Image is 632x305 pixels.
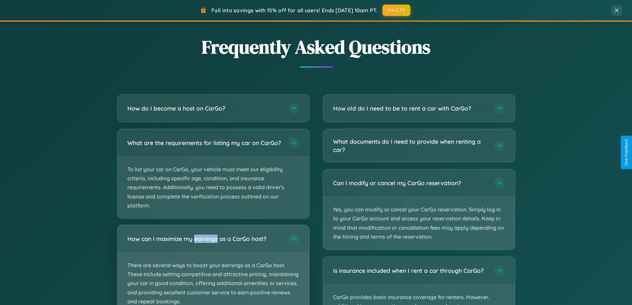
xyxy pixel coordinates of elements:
[117,157,309,218] p: To list your car on CarGo, your vehicle must meet our eligibility criteria, including specific ag...
[383,5,410,16] button: FALL15
[323,197,515,250] p: Yes, you can modify or cancel your CarGo reservation. Simply log in to your CarGo account and acc...
[333,267,488,275] h3: Is insurance included when I rent a car through CarGo?
[624,139,629,166] div: Give Feedback
[333,104,488,113] h3: How old do I need to be to rent a car with CarGo?
[127,139,282,147] h3: What are the requirements for listing my car on CarGo?
[333,137,488,154] h3: What documents do I need to provide when renting a car?
[117,34,515,60] h2: Frequently Asked Questions
[333,179,488,187] h3: Can I modify or cancel my CarGo reservation?
[127,104,282,113] h3: How do I become a host on CarGo?
[211,7,378,14] span: Fall into savings with 15% off for all users! Ends [DATE] 10am PT.
[127,235,282,243] h3: How can I maximize my earnings as a CarGo host?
